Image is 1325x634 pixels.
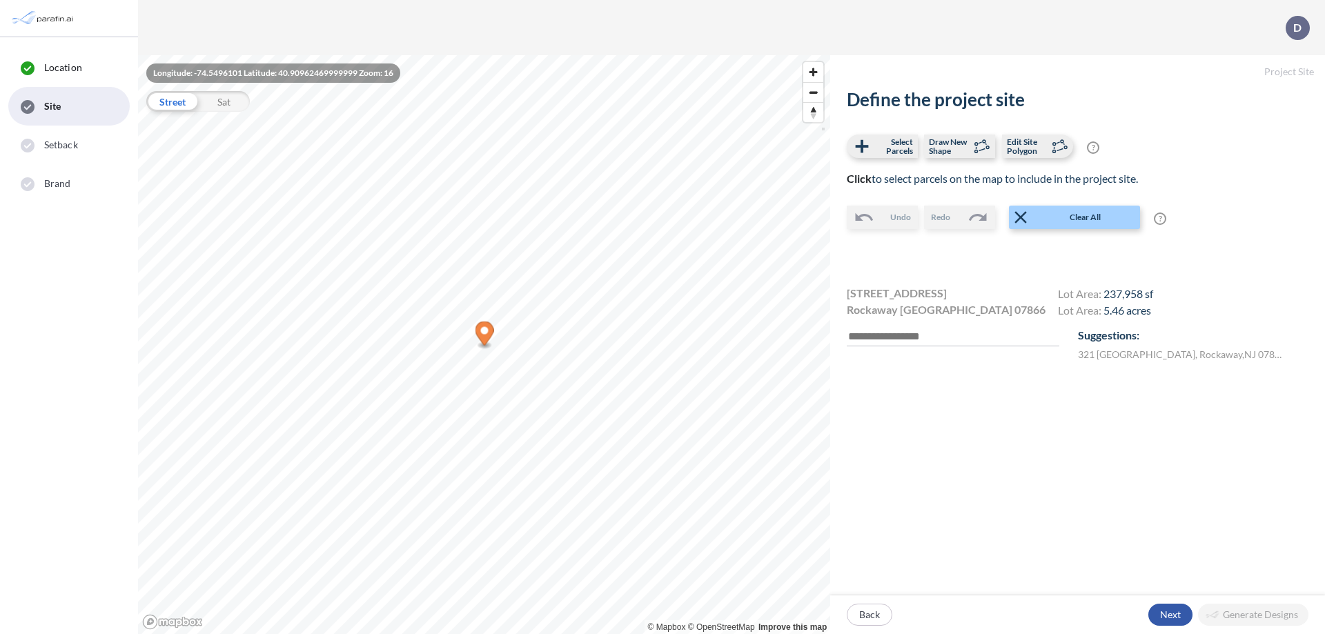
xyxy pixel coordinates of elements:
[10,6,77,31] img: Parafin
[688,622,755,632] a: OpenStreetMap
[803,102,823,122] button: Reset bearing to north
[890,211,911,224] span: Undo
[830,55,1325,89] h5: Project Site
[1031,211,1139,224] span: Clear All
[1103,304,1151,317] span: 5.46 acres
[146,91,198,112] div: Street
[872,137,913,155] span: Select Parcels
[803,103,823,122] span: Reset bearing to north
[859,608,880,622] p: Back
[803,82,823,102] button: Zoom out
[847,604,892,626] button: Back
[803,62,823,82] button: Zoom in
[198,91,250,112] div: Sat
[1009,206,1140,229] button: Clear All
[847,301,1046,318] span: Rockaway [GEOGRAPHIC_DATA] 07866
[847,172,872,185] b: Click
[1058,304,1153,320] h4: Lot Area:
[929,137,970,155] span: Draw New Shape
[803,83,823,102] span: Zoom out
[44,99,61,113] span: Site
[1007,137,1048,155] span: Edit Site Polygon
[847,89,1308,110] h2: Define the project site
[44,61,82,75] span: Location
[475,321,494,350] div: Map marker
[1103,287,1153,300] span: 237,958 sf
[1087,141,1099,154] span: ?
[1078,347,1286,361] label: 321 [GEOGRAPHIC_DATA] , Rockaway , NJ 07866 , US
[1293,21,1302,34] p: D
[931,211,950,224] span: Redo
[146,63,400,83] div: Longitude: -74.5496101 Latitude: 40.90962469999999 Zoom: 16
[847,172,1138,185] span: to select parcels on the map to include in the project site.
[44,138,78,152] span: Setback
[924,206,995,229] button: Redo
[847,206,918,229] button: Undo
[847,285,947,301] span: [STREET_ADDRESS]
[1148,604,1192,626] button: Next
[1058,287,1153,304] h4: Lot Area:
[138,55,830,634] canvas: Map
[1154,212,1166,225] span: ?
[44,177,71,190] span: Brand
[758,622,827,632] a: Improve this map
[142,614,203,630] a: Mapbox homepage
[648,622,686,632] a: Mapbox
[1078,327,1308,344] p: Suggestions:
